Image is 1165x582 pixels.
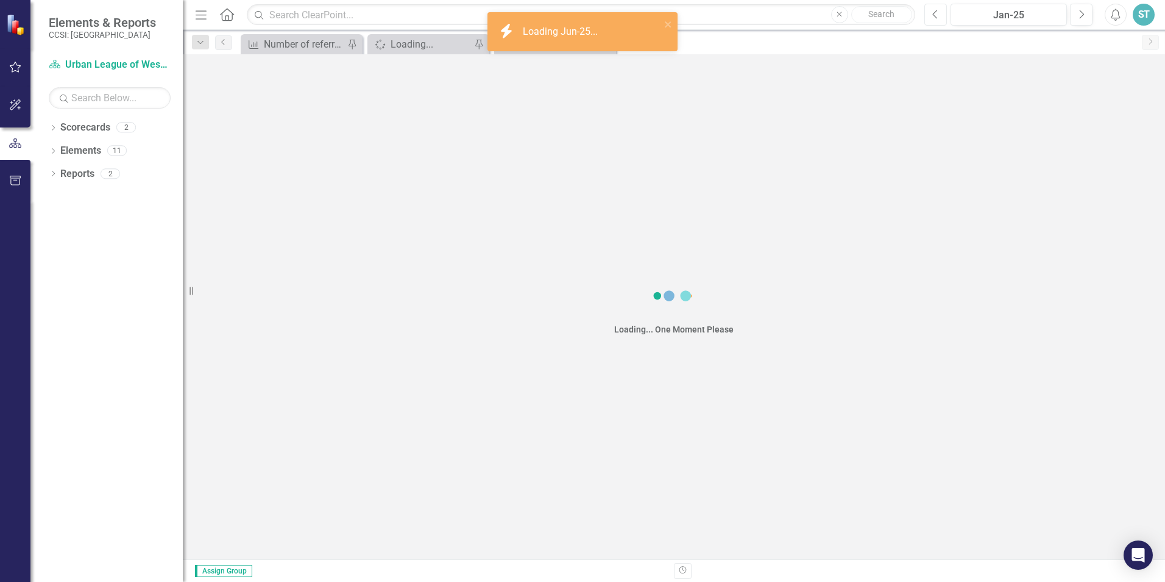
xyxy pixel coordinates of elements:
[60,144,101,158] a: Elements
[49,58,171,72] a: Urban League of Westchester - [MEDICAL_DATA]
[195,565,252,577] span: Assign Group
[49,30,156,40] small: CCSI: [GEOGRAPHIC_DATA]
[116,123,136,133] div: 2
[1133,4,1155,26] button: ST
[6,14,27,35] img: ClearPoint Strategy
[49,87,171,109] input: Search Below...
[951,4,1067,26] button: Jan-25
[49,15,156,30] span: Elements & Reports
[955,8,1063,23] div: Jan-25
[1124,541,1153,570] div: Open Intercom Messenger
[60,121,110,135] a: Scorecards
[60,167,94,181] a: Reports
[244,37,344,52] a: Number of referrals made
[868,9,894,19] span: Search
[101,168,120,179] div: 2
[523,25,601,39] div: Loading Jun-25...
[664,17,673,31] button: close
[370,37,471,52] a: Loading...
[107,146,127,156] div: 11
[851,6,912,23] button: Search
[614,323,734,336] div: Loading... One Moment Please
[264,37,344,52] div: Number of referrals made
[247,4,915,26] input: Search ClearPoint...
[391,37,471,52] div: Loading...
